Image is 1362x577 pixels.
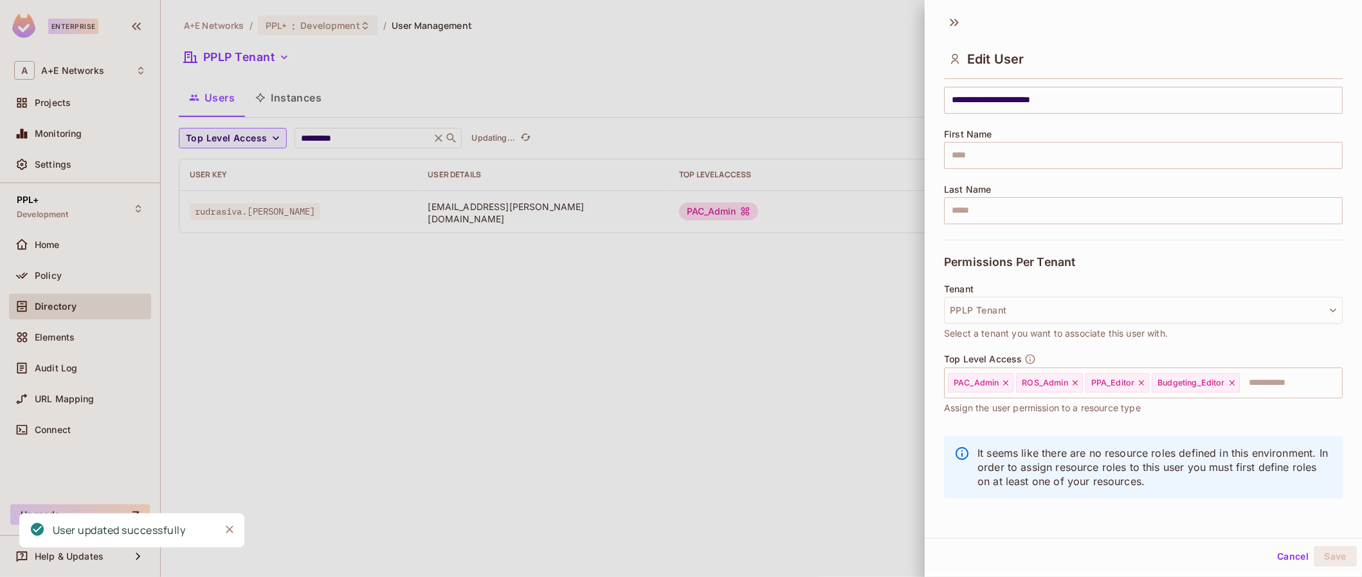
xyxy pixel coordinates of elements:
[944,326,1168,341] span: Select a tenant you want to associate this user with.
[1022,378,1067,388] span: ROS_Admin
[1314,546,1357,567] button: Save
[1152,373,1239,393] div: Budgeting_Editor
[944,184,991,195] span: Last Name
[944,284,974,294] span: Tenant
[948,373,1013,393] div: PAC_Admin
[954,378,999,388] span: PAC_Admin
[53,522,186,538] div: User updated successfully
[1336,381,1338,384] button: Open
[944,297,1343,324] button: PPLP Tenant
[944,401,1141,415] span: Assign the user permission to a resource type
[944,129,992,139] span: First Name
[1085,373,1150,393] div: PPA_Editor
[967,51,1024,67] span: Edit User
[944,354,1022,364] span: Top Level Access
[220,520,239,539] button: Close
[1158,378,1224,388] span: Budgeting_Editor
[977,446,1332,488] p: It seems like there are no resource roles defined in this environment. In order to assign resourc...
[1016,373,1082,393] div: ROS_Admin
[1091,378,1135,388] span: PPA_Editor
[1272,546,1314,567] button: Cancel
[944,256,1075,269] span: Permissions Per Tenant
